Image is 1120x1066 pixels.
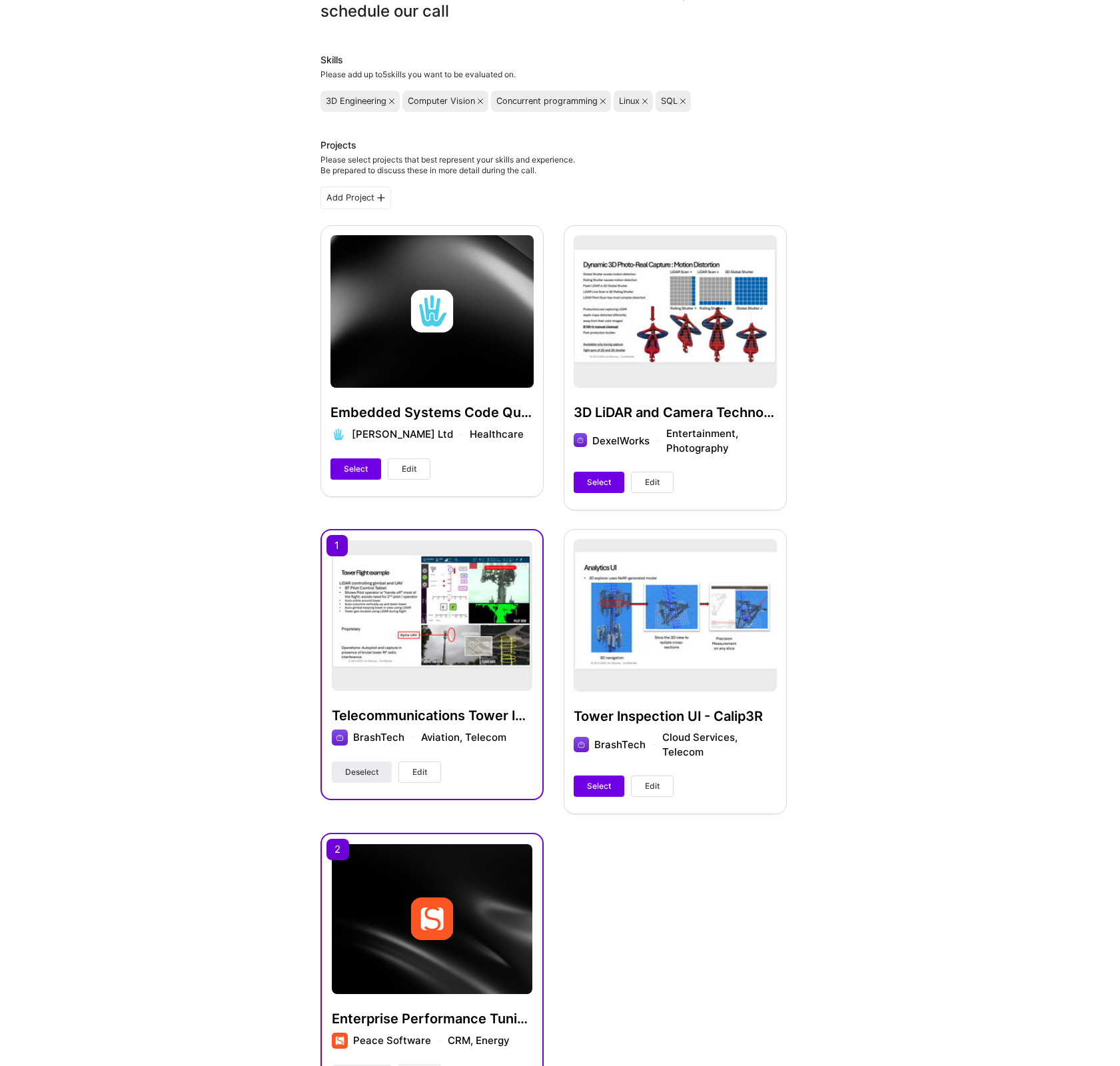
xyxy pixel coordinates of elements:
img: Company logo [332,1033,348,1049]
span: Edit [645,476,660,488]
img: Company logo [332,730,348,746]
button: Select [574,776,624,797]
div: Linux [619,96,640,107]
button: Edit [398,762,441,783]
div: BrashTech Aviation, Telecom [353,730,506,745]
span: Edit [402,463,416,475]
span: Select [587,780,611,792]
div: Please add up to 5 skills you want to be evaluated on. [320,69,787,80]
div: Projects [320,139,356,152]
h4: Telecommunications Tower Inspection Drone Development [332,707,532,724]
button: Select [330,458,381,480]
button: Edit [631,776,674,797]
img: Telecommunications Tower Inspection Drone Development [332,540,532,691]
span: Edit [645,780,660,792]
button: Edit [631,472,674,493]
div: Add Project [320,187,391,209]
span: Deselect [345,766,378,778]
div: SQL [661,96,678,107]
div: Skills [320,53,787,67]
span: Select [344,463,368,475]
div: Peace Software CRM, Energy [353,1033,510,1048]
i: icon Close [478,99,483,104]
i: icon Close [600,99,606,104]
i: icon Close [642,99,648,104]
span: Select [587,476,611,488]
i: icon Close [389,99,394,104]
img: Company logo [410,897,453,940]
div: Computer Vision [408,96,475,107]
h4: Enterprise Performance Tuning - Application and Oracle DB [332,1010,532,1027]
div: 3D Engineering [326,96,386,107]
span: Edit [412,766,427,778]
button: Edit [388,458,430,480]
i: icon Close [680,99,686,104]
img: cover [332,844,532,995]
button: Select [574,472,624,493]
div: Please select projects that best represent your skills and experience. Be prepared to discuss the... [320,155,575,176]
div: Concurrent programming [496,96,598,107]
i: icon PlusBlackFlat [377,194,385,202]
button: Deselect [332,762,392,783]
